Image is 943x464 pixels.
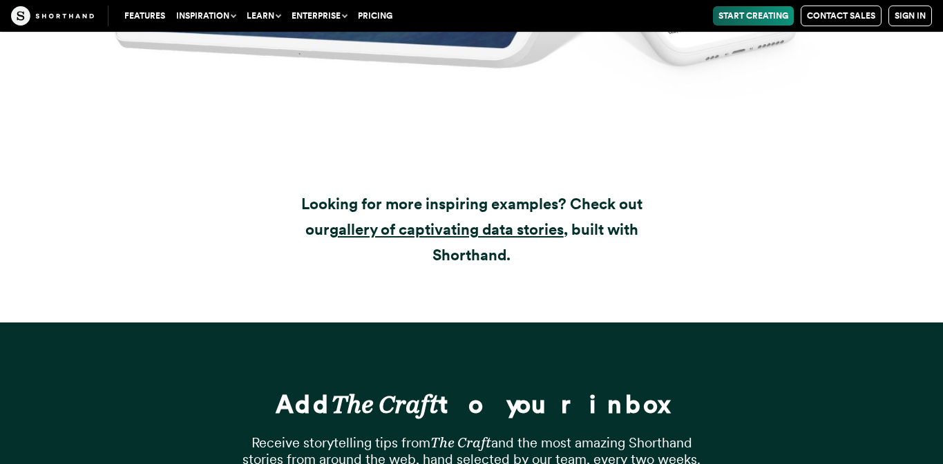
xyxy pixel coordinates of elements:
[241,6,286,26] button: Learn
[286,6,352,26] button: Enterprise
[801,6,882,26] a: Contact Sales
[331,389,439,419] em: The Craft
[230,391,714,417] h3: Add to your inbox
[430,434,491,451] em: The Craft
[119,6,171,26] a: Features
[11,6,94,26] img: The Craft
[301,195,642,238] strong: Looking for more inspiring examples? Check out our
[171,6,241,26] button: Inspiration
[352,6,398,26] a: Pricing
[330,220,564,238] a: gallery of captivating data stories
[888,6,932,26] a: Sign in
[713,6,794,26] a: Start Creating
[432,220,638,264] strong: , built with Shorthand.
